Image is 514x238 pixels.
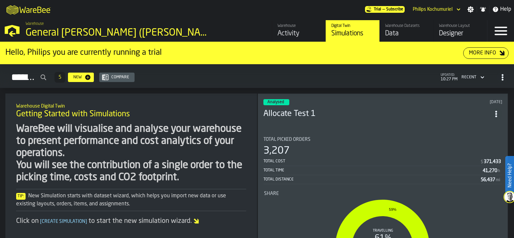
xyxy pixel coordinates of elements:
span: 10:27 PM [441,77,457,82]
div: Designer [439,29,482,38]
div: Title [263,137,502,142]
div: Stat Value [484,159,501,164]
div: Total Time [263,168,483,173]
span: Help [500,5,511,13]
span: Warehouse [26,22,44,26]
div: ButtonLoadMore-Load More-Prev-First-Last [52,72,68,83]
div: More Info [466,49,499,57]
button: button-More Info [463,47,509,59]
span: Share [264,191,279,196]
div: DropdownMenuValue-Philips Kochumuriel [410,5,462,13]
div: DropdownMenuValue-4 [462,75,476,80]
span: Analysed [267,100,284,104]
label: button-toggle-Settings [465,6,477,13]
div: Click on to start the new simulation wizard. [16,216,246,226]
div: Data [385,29,428,38]
h2: Sub Title [16,102,246,109]
span: ] [85,219,87,224]
span: — [382,7,385,12]
span: Tip: [16,193,26,200]
div: Stat Value [483,168,497,173]
a: link-to-/wh/i/de8ef627-eb2c-438c-b513-340bc3c31bf9/pricing/ [365,6,405,13]
div: General [PERSON_NAME] ([PERSON_NAME]) [26,27,207,39]
button: button-New [68,73,94,82]
div: 3,207 [263,145,290,157]
div: status-3 2 [263,99,289,105]
label: Need Help? [506,157,513,194]
button: button-Compare [99,73,135,82]
label: button-toggle-Notifications [477,6,489,13]
div: Title [264,191,502,196]
span: [ [40,219,42,224]
div: Warehouse [278,24,320,28]
div: Hello, Philips you are currently running a trial [5,47,463,58]
div: Warehouse Layout [439,24,482,28]
div: stat-Total Picked Orders [263,137,502,184]
a: link-to-/wh/i/de8ef627-eb2c-438c-b513-340bc3c31bf9/data [379,20,433,42]
a: link-to-/wh/i/de8ef627-eb2c-438c-b513-340bc3c31bf9/simulations [326,20,379,42]
span: Getting Started with Simulations [16,109,130,120]
span: mi [496,178,500,183]
label: button-toggle-Help [489,5,514,13]
div: title-Getting Started with Simulations [11,99,252,123]
div: New [71,75,84,80]
label: button-toggle-Menu [487,20,514,42]
span: Subscribe [386,7,403,12]
div: WareBee will visualise and analyse your warehouse to present performance and cost analytics of yo... [16,123,246,184]
div: Stat Value [481,177,495,183]
span: updated: [441,73,457,77]
h3: Allocate Test 1 [263,109,490,119]
span: h [498,169,500,173]
div: Simulations [331,29,374,38]
div: DropdownMenuValue-Philips Kochumuriel [413,7,452,12]
span: Trial [374,7,381,12]
div: Warehouse Datasets [385,24,428,28]
span: 5 [59,75,61,80]
div: Activity [278,29,320,38]
div: Total Cost [263,159,480,164]
span: $ [481,160,483,164]
div: Compare [109,75,132,80]
div: Total Distance [263,177,481,182]
div: DropdownMenuValue-4 [459,73,486,81]
div: Updated: 7/15/2025, 10:58:46 AM Created: 6/2/2025, 2:47:27 PM [397,100,503,105]
div: Digital Twin [331,24,374,28]
a: link-to-/wh/i/de8ef627-eb2c-438c-b513-340bc3c31bf9/feed/ [272,20,326,42]
div: Menu Subscription [365,6,405,13]
span: Total Picked Orders [263,137,310,142]
a: link-to-/wh/i/de8ef627-eb2c-438c-b513-340bc3c31bf9/designer [433,20,487,42]
div: New Simulation starts with dataset wizard, which helps you import new data or use existing layout... [16,192,246,208]
span: Create Simulation [39,219,88,224]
